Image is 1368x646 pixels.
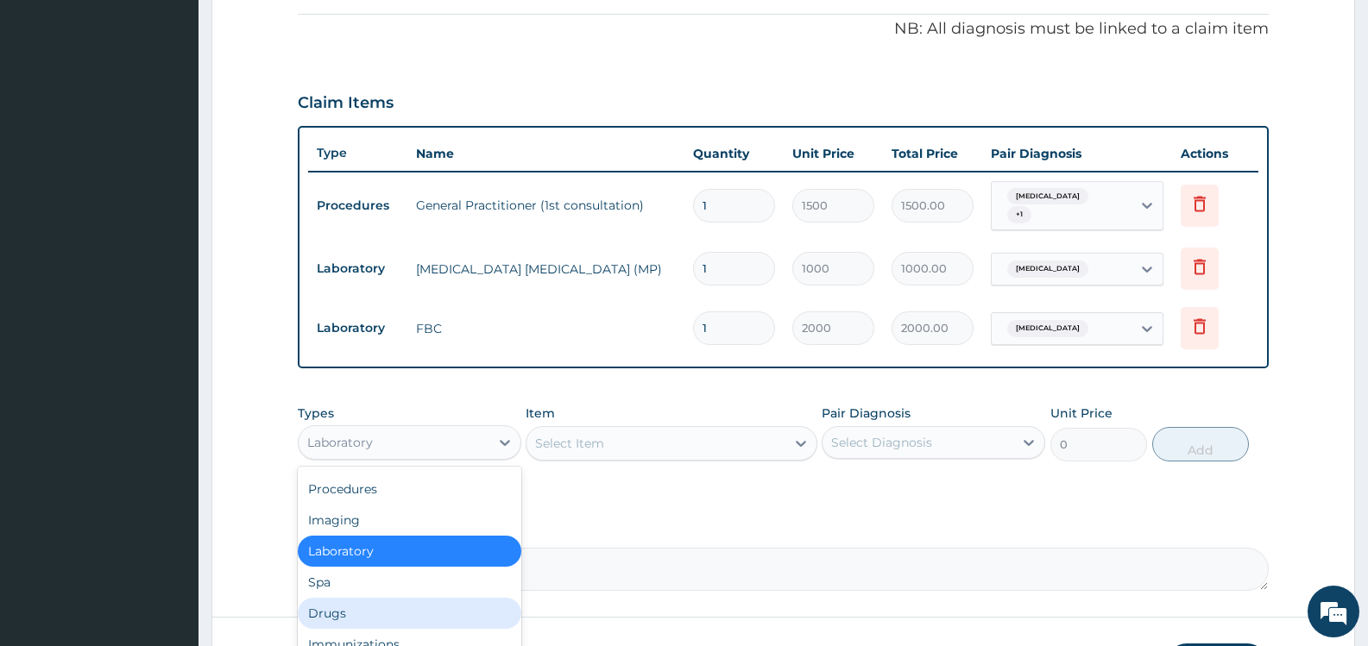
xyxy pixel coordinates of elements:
label: Pair Diagnosis [822,405,911,422]
div: Spa [298,567,521,598]
label: Comment [298,524,1269,538]
span: + 1 [1007,206,1031,223]
div: Drugs [298,598,521,629]
button: Add [1152,427,1249,461]
h3: Claim Items [298,94,394,113]
div: Procedures [298,474,521,505]
td: Procedures [308,190,407,222]
td: General Practitioner (1st consultation) [407,188,684,223]
td: [MEDICAL_DATA] [MEDICAL_DATA] (MP) [407,252,684,286]
label: Types [298,406,334,421]
img: d_794563401_company_1708531726252_794563401 [32,86,70,129]
th: Quantity [684,136,784,171]
label: Unit Price [1050,405,1113,422]
div: Chat with us now [90,97,290,119]
p: NB: All diagnosis must be linked to a claim item [298,18,1269,41]
th: Unit Price [784,136,883,171]
span: [MEDICAL_DATA] [1007,320,1088,337]
td: FBC [407,311,684,346]
div: Laboratory [307,434,373,451]
textarea: Type your message and hit 'Enter' [9,448,329,509]
th: Actions [1172,136,1258,171]
div: Select Item [535,435,604,452]
td: Laboratory [308,253,407,285]
label: Item [526,405,555,422]
th: Total Price [883,136,982,171]
span: We're online! [100,206,238,380]
th: Type [308,137,407,169]
span: [MEDICAL_DATA] [1007,188,1088,205]
td: Laboratory [308,312,407,344]
th: Name [407,136,684,171]
div: Select Diagnosis [831,434,932,451]
div: Imaging [298,505,521,536]
span: [MEDICAL_DATA] [1007,260,1088,278]
div: Laboratory [298,536,521,567]
th: Pair Diagnosis [982,136,1172,171]
div: Minimize live chat window [283,9,325,50]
